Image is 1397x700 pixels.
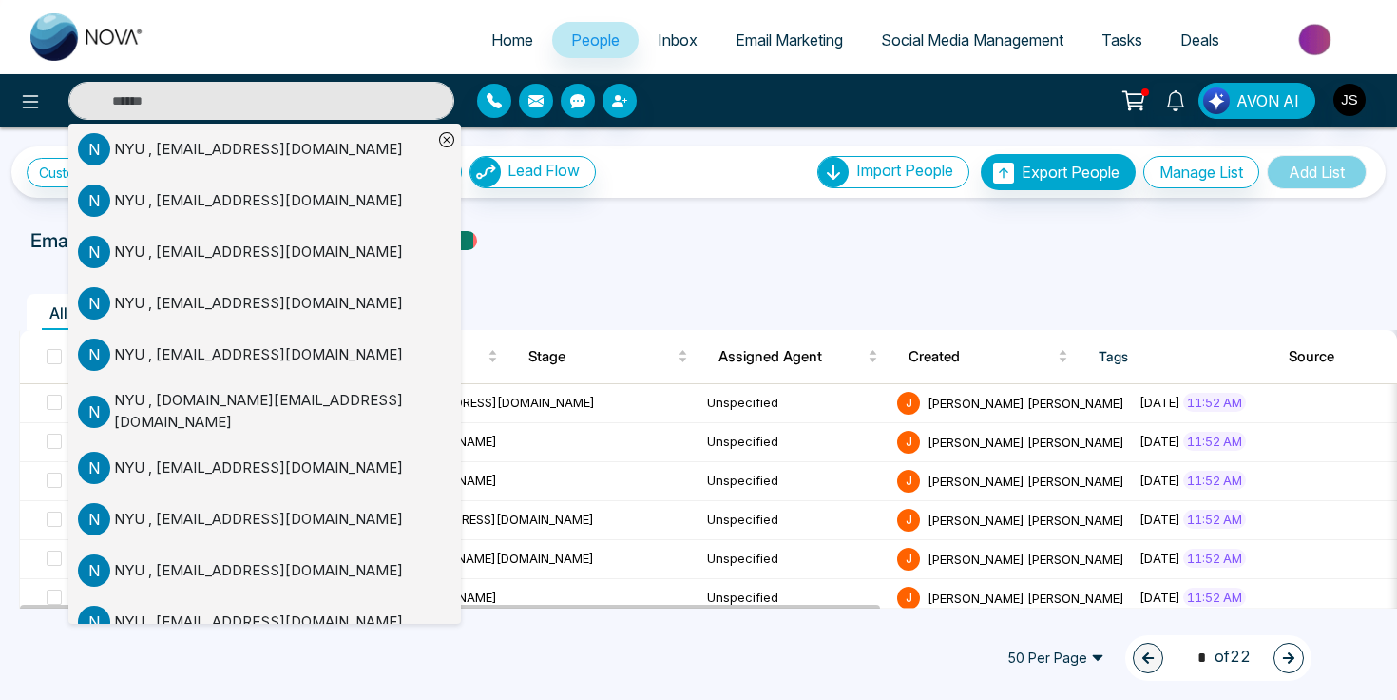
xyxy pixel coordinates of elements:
[1083,330,1273,383] th: Tags
[507,161,580,180] span: Lead Flow
[1139,512,1180,527] span: [DATE]
[897,548,920,571] span: J
[1139,434,1180,449] span: [DATE]
[114,560,403,582] div: NYU , [EMAIL_ADDRESS][DOMAIN_NAME]
[78,554,110,587] p: N
[994,643,1118,673] span: 50 Per Page
[1161,22,1238,58] a: Deals
[472,22,552,58] a: Home
[491,30,533,49] span: Home
[78,133,110,165] p: N
[658,30,698,49] span: Inbox
[114,242,403,263] div: NYU , [EMAIL_ADDRESS][DOMAIN_NAME]
[78,452,110,484] p: N
[1183,393,1246,412] span: 11:52 AM
[718,345,864,368] span: Assigned Agent
[928,551,1124,566] span: [PERSON_NAME] [PERSON_NAME]
[717,22,862,58] a: Email Marketing
[571,30,620,49] span: People
[736,30,843,49] span: Email Marketing
[897,431,920,454] span: J
[78,287,110,320] p: N
[30,226,169,255] p: Email Statistics:
[42,303,176,322] span: All People ( 1059 )
[699,384,890,423] td: Unspecified
[1183,549,1246,568] span: 11:52 AM
[981,154,1136,190] button: Export People
[928,473,1124,488] span: [PERSON_NAME] [PERSON_NAME]
[699,579,890,618] td: Unspecified
[897,587,920,610] span: J
[1082,22,1161,58] a: Tasks
[78,236,110,268] p: N
[699,501,890,540] td: Unspecified
[928,434,1124,449] span: [PERSON_NAME] [PERSON_NAME]
[1101,30,1142,49] span: Tasks
[639,22,717,58] a: Inbox
[1203,87,1230,114] img: Lead Flow
[30,13,144,61] img: Nova CRM Logo
[114,190,403,212] div: NYU , [EMAIL_ADDRESS][DOMAIN_NAME]
[897,392,920,415] span: J
[893,330,1083,383] th: Created
[1248,18,1386,61] img: Market-place.gif
[513,330,703,383] th: Stage
[114,390,432,433] div: NYU , [DOMAIN_NAME][EMAIL_ADDRESS][DOMAIN_NAME]
[699,462,890,501] td: Unspecified
[114,139,403,161] div: NYU , [EMAIL_ADDRESS][DOMAIN_NAME]
[1183,471,1246,490] span: 11:52 AM
[114,457,403,479] div: NYU , [EMAIL_ADDRESS][DOMAIN_NAME]
[114,344,403,366] div: NYU , [EMAIL_ADDRESS][DOMAIN_NAME]
[552,22,639,58] a: People
[1180,30,1219,49] span: Deals
[469,156,596,188] button: Lead Flow
[78,396,110,428] p: N
[27,158,161,187] a: Custom Filter
[1198,83,1315,119] button: AVON AI
[897,470,920,493] span: J
[114,509,403,531] div: NYU , [EMAIL_ADDRESS][DOMAIN_NAME]
[699,540,890,579] td: Unspecified
[928,512,1124,527] span: [PERSON_NAME] [PERSON_NAME]
[856,161,953,180] span: Import People
[78,606,110,638] p: N
[897,509,920,532] span: J
[1139,551,1180,566] span: [DATE]
[462,156,596,188] a: Lead FlowLead Flow
[703,330,893,383] th: Assigned Agent
[862,22,1082,58] a: Social Media Management
[928,590,1124,605] span: [PERSON_NAME] [PERSON_NAME]
[1186,645,1251,671] span: of 22
[909,345,1054,368] span: Created
[1183,510,1246,529] span: 11:52 AM
[1139,590,1180,605] span: [DATE]
[78,503,110,535] p: N
[1332,635,1378,681] iframe: Intercom live chat
[1143,156,1259,188] button: Manage List
[1139,395,1180,410] span: [DATE]
[114,293,403,315] div: NYU , [EMAIL_ADDRESS][DOMAIN_NAME]
[78,185,110,217] p: N
[78,339,110,371] p: N
[1139,473,1180,488] span: [DATE]
[470,157,501,187] img: Lead Flow
[699,423,890,462] td: Unspecified
[114,612,403,633] div: NYU , [EMAIL_ADDRESS][DOMAIN_NAME]
[1236,89,1299,112] span: AVON AI
[1183,588,1246,607] span: 11:52 AM
[881,30,1063,49] span: Social Media Management
[1022,163,1120,182] span: Export People
[928,395,1124,410] span: [PERSON_NAME] [PERSON_NAME]
[528,345,674,368] span: Stage
[1333,84,1366,116] img: User Avatar
[1183,432,1246,451] span: 11:52 AM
